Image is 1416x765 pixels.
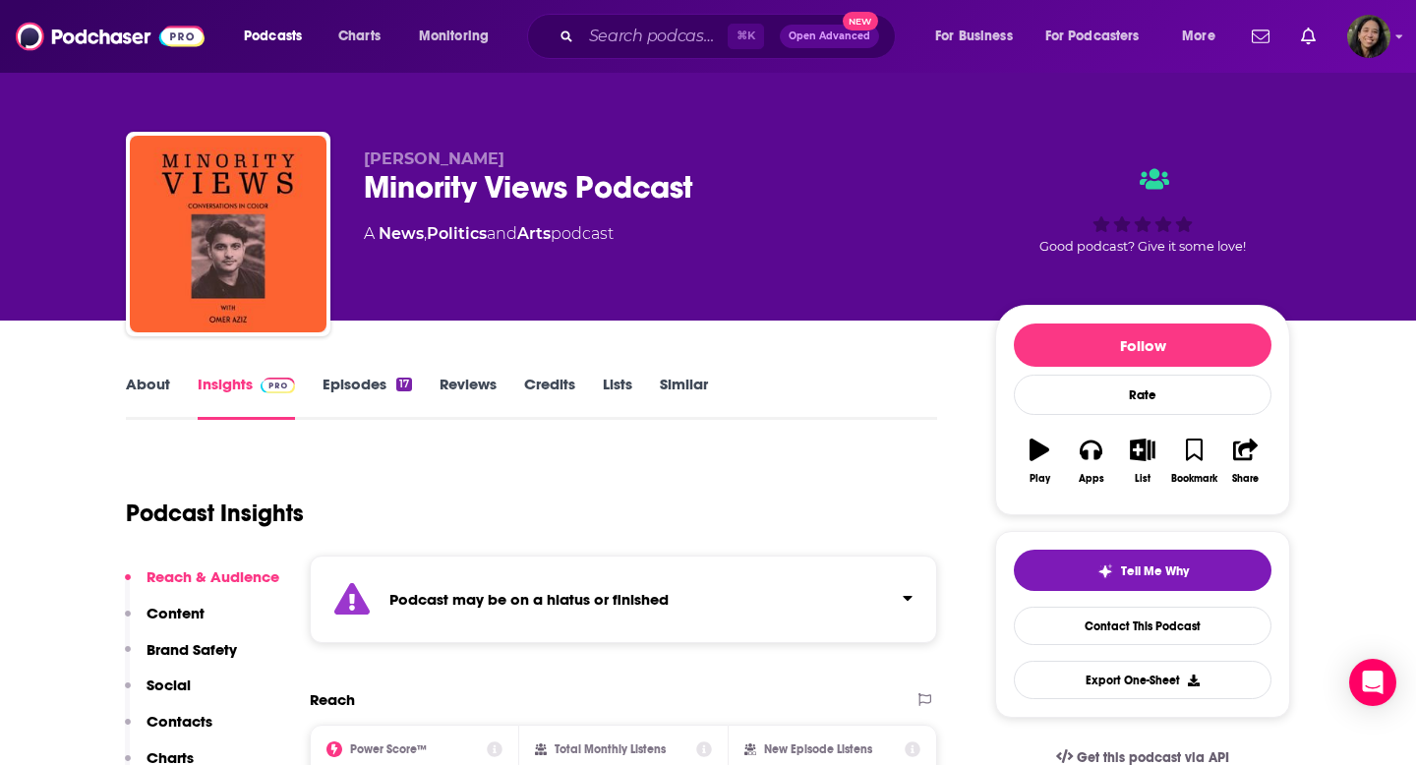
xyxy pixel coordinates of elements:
img: Podchaser - Follow, Share and Rate Podcasts [16,18,205,55]
div: Share [1232,473,1259,485]
div: Open Intercom Messenger [1349,659,1396,706]
p: Reach & Audience [147,567,279,586]
button: open menu [921,21,1037,52]
h2: Reach [310,690,355,709]
h2: Power Score™ [350,742,427,756]
div: Search podcasts, credits, & more... [546,14,914,59]
a: Credits [524,375,575,420]
div: Rate [1014,375,1271,415]
div: A podcast [364,222,614,246]
h2: Total Monthly Listens [555,742,666,756]
button: Share [1220,426,1271,497]
button: Bookmark [1168,426,1219,497]
span: Podcasts [244,23,302,50]
span: New [843,12,878,30]
div: Apps [1079,473,1104,485]
button: Social [125,676,191,712]
button: Contacts [125,712,212,748]
h2: New Episode Listens [764,742,872,756]
button: tell me why sparkleTell Me Why [1014,550,1271,591]
a: Arts [517,224,551,243]
a: InsightsPodchaser Pro [198,375,295,420]
div: 17 [396,378,412,391]
p: Brand Safety [147,640,237,659]
button: Content [125,604,205,640]
p: Contacts [147,712,212,731]
a: Contact This Podcast [1014,607,1271,645]
button: Play [1014,426,1065,497]
a: Show notifications dropdown [1293,20,1324,53]
span: Open Advanced [789,31,870,41]
button: Open AdvancedNew [780,25,879,48]
button: Follow [1014,324,1271,367]
button: Show profile menu [1347,15,1390,58]
img: Podchaser Pro [261,378,295,393]
span: [PERSON_NAME] [364,149,504,168]
div: Good podcast? Give it some love! [995,149,1290,271]
a: Reviews [440,375,497,420]
span: More [1182,23,1215,50]
span: Good podcast? Give it some love! [1039,239,1246,254]
a: News [379,224,424,243]
div: Bookmark [1171,473,1217,485]
span: Logged in as BroadleafBooks2 [1347,15,1390,58]
img: User Profile [1347,15,1390,58]
img: Minority Views Podcast [130,136,326,332]
button: List [1117,426,1168,497]
span: ⌘ K [728,24,764,49]
a: About [126,375,170,420]
div: List [1135,473,1150,485]
span: For Podcasters [1045,23,1140,50]
a: Similar [660,375,708,420]
section: Click to expand status details [310,556,937,643]
strong: Podcast may be on a hiatus or finished [389,590,669,609]
img: tell me why sparkle [1097,563,1113,579]
span: and [487,224,517,243]
button: Apps [1065,426,1116,497]
a: Show notifications dropdown [1244,20,1277,53]
a: Episodes17 [323,375,412,420]
button: open menu [1168,21,1240,52]
a: Charts [325,21,392,52]
p: Content [147,604,205,622]
p: Social [147,676,191,694]
button: Brand Safety [125,640,237,677]
button: open menu [230,21,327,52]
button: open menu [1032,21,1168,52]
a: Politics [427,224,487,243]
button: Export One-Sheet [1014,661,1271,699]
span: Tell Me Why [1121,563,1189,579]
h1: Podcast Insights [126,499,304,528]
span: Monitoring [419,23,489,50]
span: For Business [935,23,1013,50]
button: Reach & Audience [125,567,279,604]
span: , [424,224,427,243]
button: open menu [405,21,514,52]
span: Charts [338,23,381,50]
a: Lists [603,375,632,420]
input: Search podcasts, credits, & more... [581,21,728,52]
div: Play [1030,473,1050,485]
